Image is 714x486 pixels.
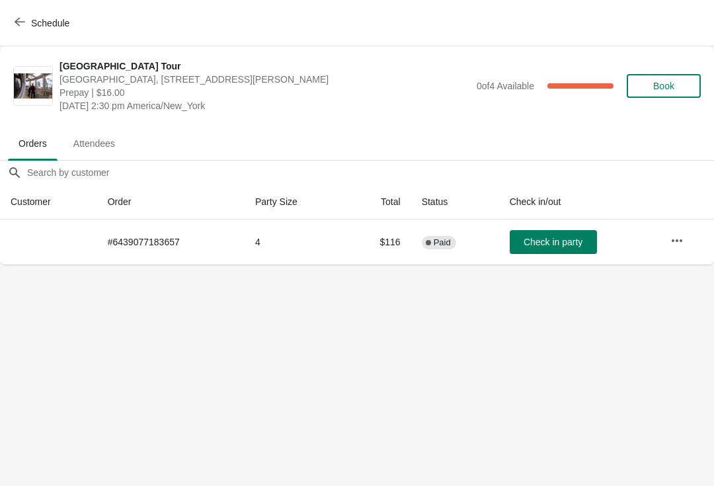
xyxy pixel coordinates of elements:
button: Schedule [7,11,80,35]
span: Orders [8,132,58,155]
span: 0 of 4 Available [477,81,534,91]
span: [GEOGRAPHIC_DATA] Tour [59,60,470,73]
td: $116 [345,220,411,264]
th: Status [411,184,499,220]
span: Paid [434,237,451,248]
th: Total [345,184,411,220]
span: Book [653,81,674,91]
img: City Hall Tower Tour [14,73,52,99]
th: Party Size [245,184,345,220]
th: Order [97,184,245,220]
th: Check in/out [499,184,660,220]
span: Check in party [524,237,582,247]
td: # 6439077183657 [97,220,245,264]
span: Attendees [63,132,126,155]
span: [DATE] 2:30 pm America/New_York [59,99,470,112]
span: [GEOGRAPHIC_DATA], [STREET_ADDRESS][PERSON_NAME] [59,73,470,86]
span: Schedule [31,18,69,28]
span: Prepay | $16.00 [59,86,470,99]
button: Check in party [510,230,597,254]
button: Book [627,74,701,98]
td: 4 [245,220,345,264]
input: Search by customer [26,161,714,184]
